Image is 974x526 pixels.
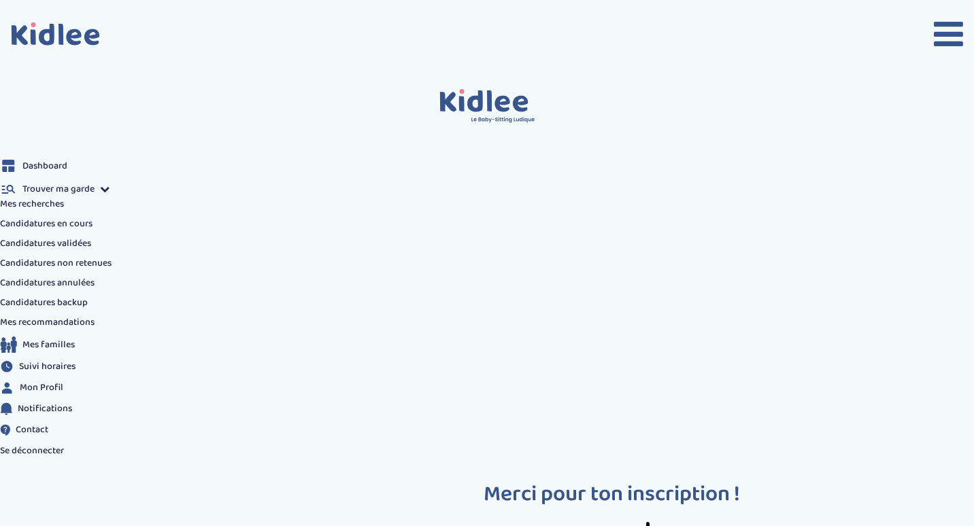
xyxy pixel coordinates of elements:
[20,381,63,395] span: Mon Profil
[19,360,75,374] span: Suivi horaires
[292,478,932,511] p: Merci pour ton inscription !
[439,89,535,124] img: logo.svg
[22,338,75,352] span: Mes familles
[18,402,72,416] span: Notifications
[22,182,95,196] span: Trouver ma garde
[16,423,48,437] span: Contact
[22,159,67,173] span: Dashboard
